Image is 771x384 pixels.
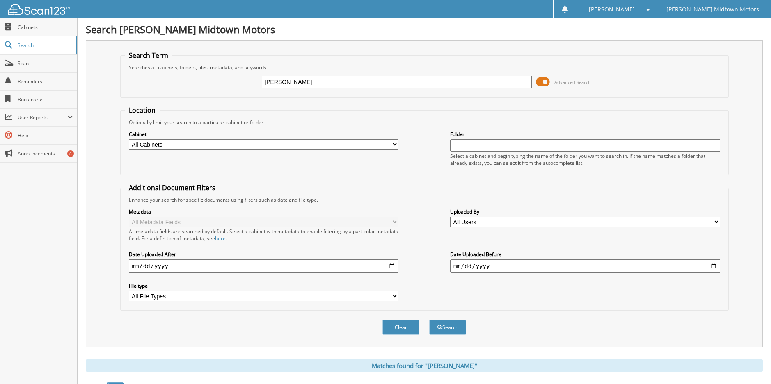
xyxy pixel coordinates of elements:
[18,114,67,121] span: User Reports
[18,78,73,85] span: Reminders
[450,208,720,215] label: Uploaded By
[125,106,160,115] legend: Location
[129,251,398,258] label: Date Uploaded After
[129,282,398,289] label: File type
[18,24,73,31] span: Cabinets
[666,7,759,12] span: [PERSON_NAME] Midtown Motors
[125,196,724,203] div: Enhance your search for specific documents using filters such as date and file type.
[382,320,419,335] button: Clear
[86,359,763,372] div: Matches found for "[PERSON_NAME]"
[18,60,73,67] span: Scan
[129,208,398,215] label: Metadata
[450,251,720,258] label: Date Uploaded Before
[18,42,72,49] span: Search
[125,64,724,71] div: Searches all cabinets, folders, files, metadata, and keywords
[125,119,724,126] div: Optionally limit your search to a particular cabinet or folder
[450,259,720,273] input: end
[18,96,73,103] span: Bookmarks
[450,152,720,166] div: Select a cabinet and begin typing the name of the folder you want to search in. If the name match...
[18,132,73,139] span: Help
[129,228,398,242] div: All metadata fields are searched by default. Select a cabinet with metadata to enable filtering b...
[125,183,220,192] legend: Additional Document Filters
[18,150,73,157] span: Announcements
[429,320,466,335] button: Search
[125,51,172,60] legend: Search Term
[129,131,398,138] label: Cabinet
[86,23,763,36] h1: Search [PERSON_NAME] Midtown Motors
[8,4,70,15] img: scan123-logo-white.svg
[589,7,635,12] span: [PERSON_NAME]
[554,79,591,85] span: Advanced Search
[129,259,398,273] input: start
[450,131,720,138] label: Folder
[215,235,226,242] a: here
[67,150,74,157] div: 6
